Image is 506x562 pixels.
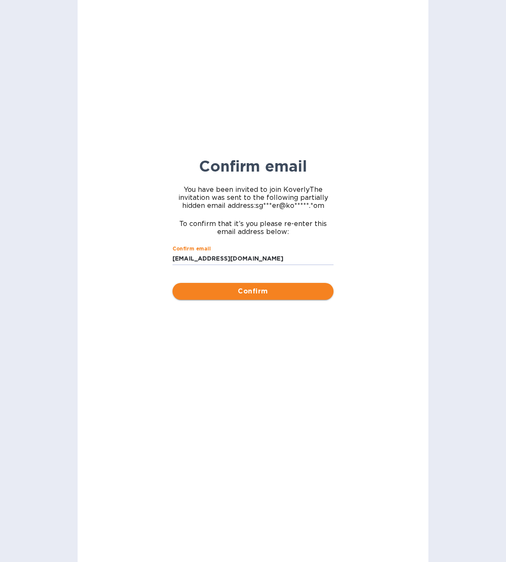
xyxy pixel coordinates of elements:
label: Confirm email [172,246,211,251]
b: Confirm email [199,157,307,175]
span: Confirm [179,286,327,296]
button: Confirm [172,283,334,300]
span: You have been invited to join Koverly The invitation was sent to the following partially hidden e... [172,186,334,210]
span: To confirm that it’s you please re-enter this email address below: [172,220,334,236]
